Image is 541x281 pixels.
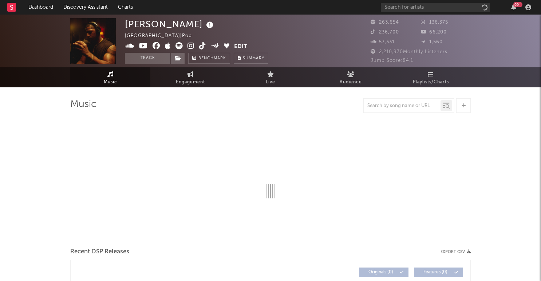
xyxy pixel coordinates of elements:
span: 66,200 [421,30,447,35]
div: 99 + [513,2,522,7]
button: Features(0) [414,268,463,277]
a: Benchmark [188,53,230,64]
a: Audience [311,67,391,87]
button: Summary [234,53,268,64]
span: Recent DSP Releases [70,248,129,256]
span: Originals ( 0 ) [364,270,398,274]
button: Edit [234,42,247,51]
span: Benchmark [198,54,226,63]
span: 236,700 [371,30,399,35]
a: Playlists/Charts [391,67,471,87]
div: [GEOGRAPHIC_DATA] | Pop [125,32,200,40]
a: Music [70,67,150,87]
button: Export CSV [441,250,471,254]
span: 1,560 [421,40,443,44]
button: Originals(0) [359,268,408,277]
span: Playlists/Charts [413,78,449,87]
span: Music [104,78,117,87]
span: Live [266,78,275,87]
span: Summary [243,56,264,60]
a: Live [230,67,311,87]
div: [PERSON_NAME] [125,18,215,30]
span: Jump Score: 84.1 [371,58,413,63]
span: Engagement [176,78,205,87]
a: Engagement [150,67,230,87]
span: 2,210,970 Monthly Listeners [371,50,447,54]
span: Features ( 0 ) [419,270,452,274]
input: Search by song name or URL [364,103,441,109]
input: Search for artists [381,3,490,12]
span: 57,331 [371,40,395,44]
span: 136,375 [421,20,448,25]
button: 99+ [511,4,516,10]
span: Audience [340,78,362,87]
button: Track [125,53,170,64]
span: 263,654 [371,20,399,25]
